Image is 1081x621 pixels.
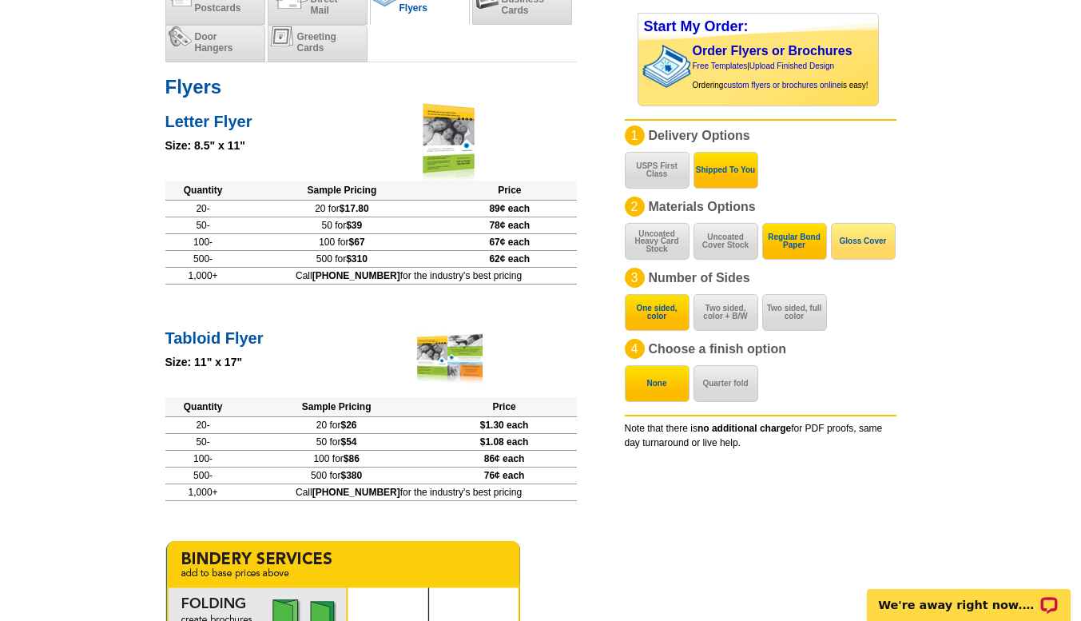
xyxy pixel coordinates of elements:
[489,237,530,248] span: 67¢ each
[165,137,577,154] div: Size: 8.5" x 11"
[693,62,868,90] span: | Ordering is easy!
[694,152,758,189] button: Shipped To You
[165,354,577,371] div: Size: 11" x 17"
[312,487,400,498] b: [PHONE_NUMBER]
[241,267,577,284] td: Call for the industry's best pricing
[340,436,356,448] span: $54
[649,200,756,213] span: Materials Options
[443,181,576,201] th: Price
[625,197,645,217] div: 2
[165,433,241,450] td: 50-
[241,217,443,233] td: 50 for
[694,223,758,260] button: Uncoated Cover Stock
[165,484,241,500] td: 1,000+
[642,40,699,93] img: stack of brochures with custom content
[762,223,827,260] button: Regular Bond Paper
[165,397,241,417] th: Quantity
[489,203,530,214] span: 89¢ each
[649,342,786,356] span: Choose a finish option
[484,470,525,481] span: 76¢ each
[169,26,192,46] img: doorhangers.png
[165,267,241,284] td: 1,000+
[241,250,443,267] td: 500 for
[638,40,651,93] img: background image for brochures and flyers arrow
[694,294,758,331] button: Two sided, color + B/W
[625,223,690,260] button: Uncoated Heavy Card Stock
[432,397,577,417] th: Price
[241,233,443,250] td: 100 for
[625,268,645,288] div: 3
[625,339,645,359] div: 4
[165,108,577,131] h2: Letter Flyer
[271,26,294,46] img: greetingcards.png
[241,200,443,217] td: 20 for
[165,181,241,201] th: Quantity
[625,415,896,450] div: Note that there is for PDF proofs, same day turnaround or live help.
[489,253,530,265] span: 62¢ each
[697,423,791,434] b: no additional charge
[649,271,750,285] span: Number of Sides
[165,467,241,484] td: 500-
[693,44,852,58] a: Order Flyers or Brochures
[649,129,750,142] span: Delivery Options
[749,62,834,70] a: Upload Finished Design
[346,220,362,231] span: $39
[241,450,432,467] td: 100 for
[340,420,356,431] span: $26
[165,416,241,433] td: 20-
[165,78,577,95] h1: Flyers
[856,571,1081,621] iframe: LiveChat chat widget
[241,397,432,417] th: Sample Pricing
[165,217,241,233] td: 50-
[165,324,577,348] h2: Tabloid Flyer
[831,223,896,260] button: Gloss Cover
[241,467,432,484] td: 500 for
[349,237,365,248] span: $67
[340,470,362,481] span: $380
[195,2,241,14] span: Postcards
[165,200,241,217] td: 20-
[625,294,690,331] button: One sided, color
[344,453,360,464] span: $86
[165,450,241,467] td: 100-
[694,365,758,402] button: Quarter fold
[625,365,690,402] button: None
[346,253,368,265] span: $310
[484,453,525,464] span: 86¢ each
[297,31,336,54] span: Greeting Cards
[762,294,827,331] button: Two sided, full color
[340,203,369,214] span: $17.80
[399,2,427,14] span: Flyers
[625,152,690,189] button: USPS First Class
[312,270,400,281] b: [PHONE_NUMBER]
[165,233,241,250] td: 100-
[165,250,241,267] td: 500-
[489,220,530,231] span: 78¢ each
[693,62,748,70] a: Free Templates
[480,420,529,431] span: $1.30 each
[625,125,645,145] div: 1
[241,416,432,433] td: 20 for
[480,436,529,448] span: $1.08 each
[241,433,432,450] td: 50 for
[723,81,841,90] a: custom flyers or brochures online
[638,14,878,40] div: Start My Order:
[241,484,577,500] td: Call for the industry's best pricing
[195,31,233,54] span: Door Hangers
[241,181,443,201] th: Sample Pricing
